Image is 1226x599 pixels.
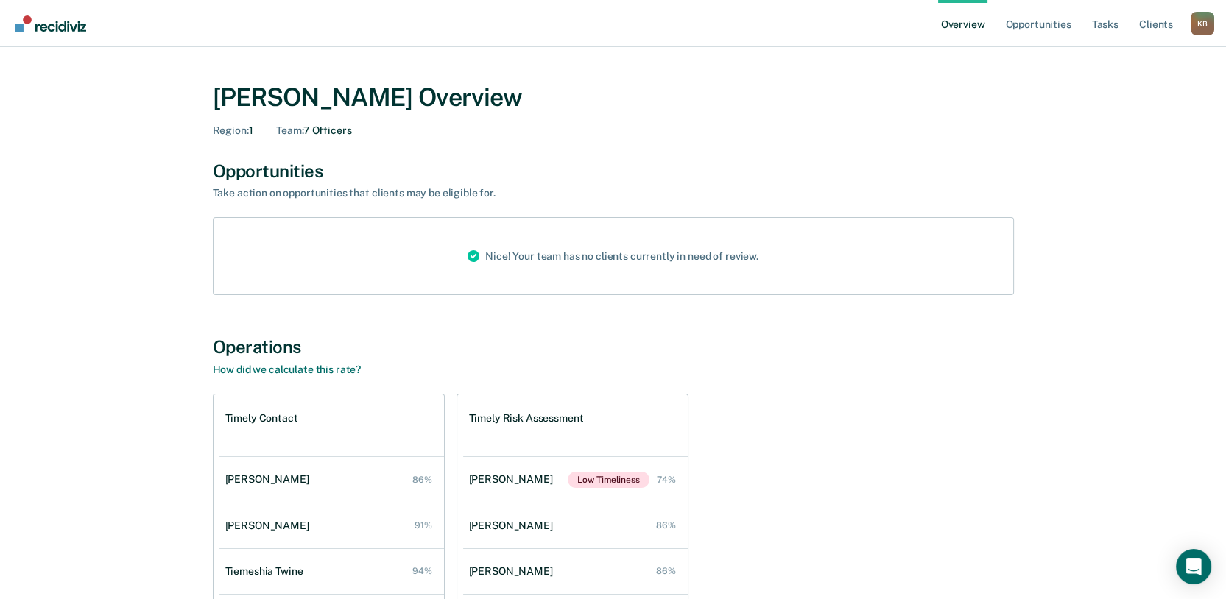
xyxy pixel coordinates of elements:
[213,124,253,137] div: 1
[219,550,444,592] a: Tiemeshia Twine 94%
[1176,549,1211,584] div: Open Intercom Messenger
[225,473,315,486] div: [PERSON_NAME]
[213,82,1014,113] div: [PERSON_NAME] Overview
[463,505,688,547] a: [PERSON_NAME] 86%
[15,15,86,32] img: Recidiviz
[1191,12,1214,35] div: K B
[568,472,649,488] span: Low Timeliness
[276,124,351,137] div: 7 Officers
[213,187,728,199] div: Take action on opportunities that clients may be eligible for.
[225,520,315,532] div: [PERSON_NAME]
[456,218,770,294] div: Nice! Your team has no clients currently in need of review.
[469,473,559,486] div: [PERSON_NAME]
[657,475,676,485] div: 74%
[276,124,303,136] span: Team :
[213,336,1014,358] div: Operations
[213,160,1014,182] div: Opportunities
[219,458,444,500] a: [PERSON_NAME] 86%
[463,550,688,592] a: [PERSON_NAME] 86%
[412,475,432,485] div: 86%
[213,124,249,136] span: Region :
[1191,12,1214,35] button: Profile dropdown button
[219,505,444,547] a: [PERSON_NAME] 91%
[463,457,688,503] a: [PERSON_NAME]Low Timeliness 74%
[225,412,298,425] h1: Timely Contact
[225,565,309,578] div: Tiemeshia Twine
[656,566,676,576] div: 86%
[412,566,432,576] div: 94%
[213,364,362,375] a: How did we calculate this rate?
[469,412,584,425] h1: Timely Risk Assessment
[415,520,432,531] div: 91%
[469,565,559,578] div: [PERSON_NAME]
[469,520,559,532] div: [PERSON_NAME]
[656,520,676,531] div: 86%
